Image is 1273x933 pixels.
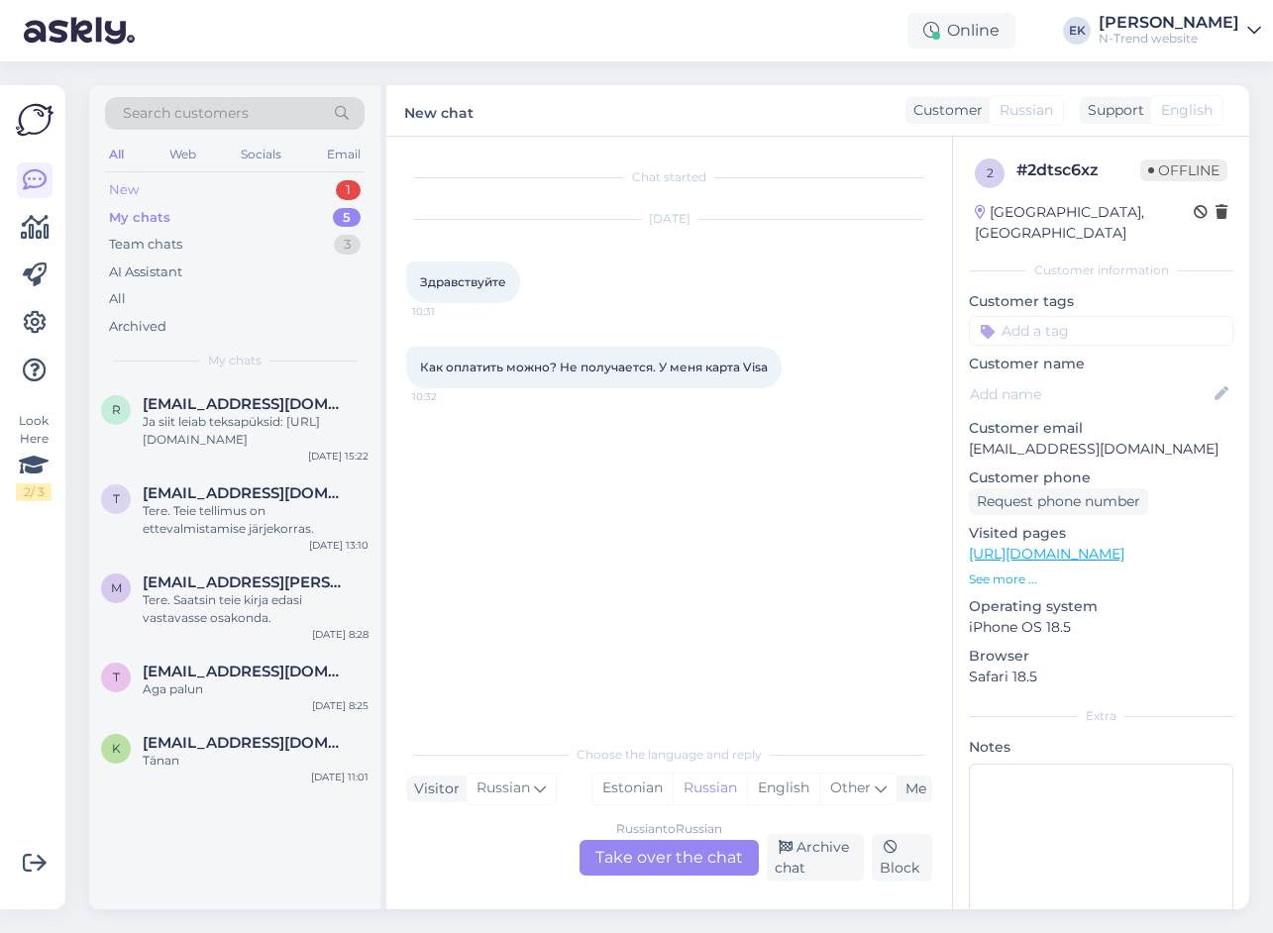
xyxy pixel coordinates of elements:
[969,646,1233,667] p: Browser
[830,778,871,796] span: Other
[969,737,1233,758] p: Notes
[969,316,1233,346] input: Add a tag
[312,698,369,713] div: [DATE] 8:25
[16,483,52,501] div: 2 / 3
[969,439,1233,460] p: [EMAIL_ADDRESS][DOMAIN_NAME]
[1000,100,1053,121] span: Russian
[1099,15,1239,31] div: [PERSON_NAME]
[109,208,170,228] div: My chats
[406,210,932,228] div: [DATE]
[412,304,486,319] span: 10:31
[969,261,1233,279] div: Customer information
[109,180,139,200] div: New
[580,840,759,876] div: Take over the chat
[112,402,121,417] span: r
[309,538,369,553] div: [DATE] 13:10
[420,274,506,289] span: Здравствуйте
[109,289,126,309] div: All
[143,502,369,538] div: Tere. Teie tellimus on ettevalmistamise järjekorras.
[112,741,121,756] span: k
[1063,17,1091,45] div: EK
[1016,158,1140,182] div: # 2dtsc6xz
[969,523,1233,544] p: Visited pages
[143,734,349,752] span: kaari.maidle@gmail.com
[109,262,182,282] div: AI Assistant
[969,596,1233,617] p: Operating system
[969,707,1233,725] div: Extra
[1099,31,1239,47] div: N-Trend website
[109,317,166,337] div: Archived
[113,491,120,506] span: t
[1080,100,1144,121] div: Support
[208,352,262,369] span: My chats
[905,100,983,121] div: Customer
[970,383,1211,405] input: Add name
[412,389,486,404] span: 10:32
[767,834,864,881] div: Archive chat
[404,97,474,124] label: New chat
[143,413,369,449] div: Ja siit leiab teksapüksid: [URL][DOMAIN_NAME]
[311,770,369,784] div: [DATE] 11:01
[616,820,722,838] div: Russian to Russian
[323,142,365,167] div: Email
[969,570,1233,588] p: See more ...
[1140,159,1227,181] span: Offline
[1099,15,1261,47] a: [PERSON_NAME]N-Trend website
[969,617,1233,638] p: iPhone OS 18.5
[16,412,52,501] div: Look Here
[111,580,122,595] span: M
[312,627,369,642] div: [DATE] 8:28
[872,834,932,881] div: Block
[969,488,1148,515] div: Request phone number
[333,208,361,228] div: 5
[308,449,369,464] div: [DATE] 15:22
[143,663,349,680] span: turpeinensami0@gmail.com
[592,774,673,803] div: Estonian
[237,142,285,167] div: Socials
[143,395,349,413] span: rosannahlm@mail.ee
[143,573,349,591] span: Malm.kristine@gmail.com
[477,777,530,799] span: Russian
[16,101,53,139] img: Askly Logo
[336,180,361,200] div: 1
[123,103,249,124] span: Search customers
[105,142,128,167] div: All
[969,418,1233,439] p: Customer email
[406,168,932,186] div: Chat started
[143,680,369,698] div: Aga palun
[334,235,361,255] div: 3
[1161,100,1213,121] span: English
[143,752,369,770] div: Tänan
[907,13,1015,49] div: Online
[143,591,369,627] div: Tere. Saatsin teie kirja edasi vastavasse osakonda.
[673,774,747,803] div: Russian
[406,746,932,764] div: Choose the language and reply
[165,142,200,167] div: Web
[109,235,182,255] div: Team chats
[113,670,120,684] span: t
[969,545,1124,563] a: [URL][DOMAIN_NAME]
[969,467,1233,488] p: Customer phone
[406,778,460,799] div: Visitor
[143,484,349,502] span: taaviparve@hot.ee
[969,291,1233,312] p: Customer tags
[420,360,768,374] span: Как оплатить можно? Не получается. У меня карта Visa
[969,354,1233,374] p: Customer name
[969,667,1233,687] p: Safari 18.5
[898,778,926,799] div: Me
[975,202,1194,244] div: [GEOGRAPHIC_DATA], [GEOGRAPHIC_DATA]
[747,774,819,803] div: English
[987,165,994,180] span: 2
